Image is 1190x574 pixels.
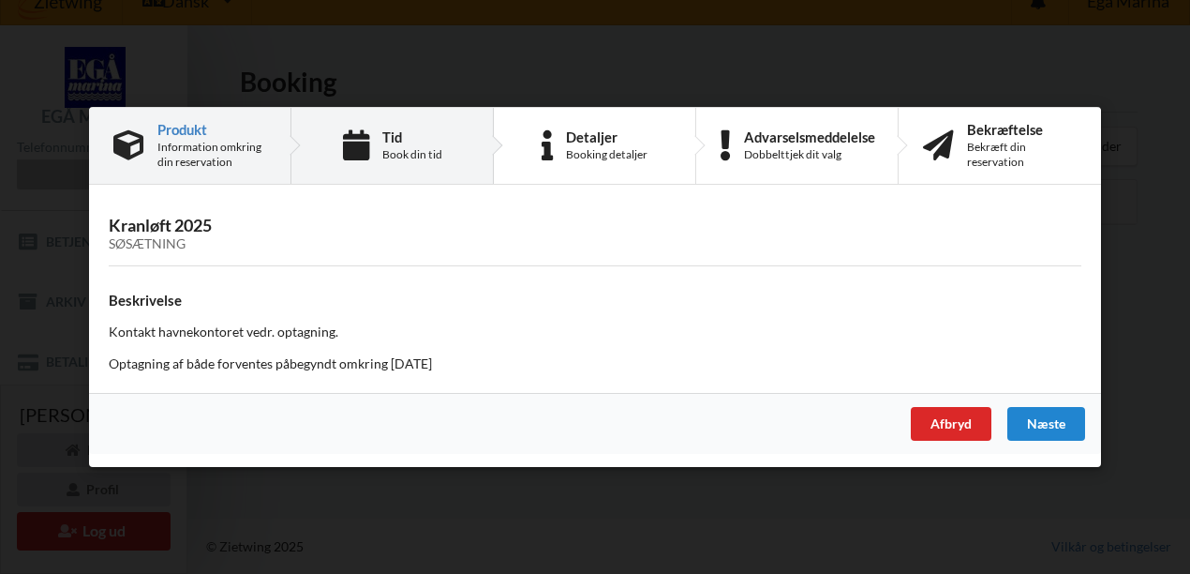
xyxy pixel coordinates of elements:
[967,122,1077,137] div: Bekræftelse
[109,292,1081,310] h4: Beskrivelse
[109,236,1081,252] div: Søsætning
[744,129,875,144] div: Advarselsmeddelelse
[157,140,266,170] div: Information omkring din reservation
[911,407,991,441] div: Afbryd
[382,129,442,144] div: Tid
[566,129,647,144] div: Detaljer
[1007,407,1085,441] div: Næste
[109,355,1081,373] p: Optagning af både forventes påbegyndt omkring [DATE]
[744,147,875,162] div: Dobbelttjek dit valg
[382,147,442,162] div: Book din tid
[109,323,1081,341] p: Kontakt havnekontoret vedr. optagning.
[109,215,1081,252] h3: Kranløft 2025
[967,140,1077,170] div: Bekræft din reservation
[157,122,266,137] div: Produkt
[566,147,647,162] div: Booking detaljer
